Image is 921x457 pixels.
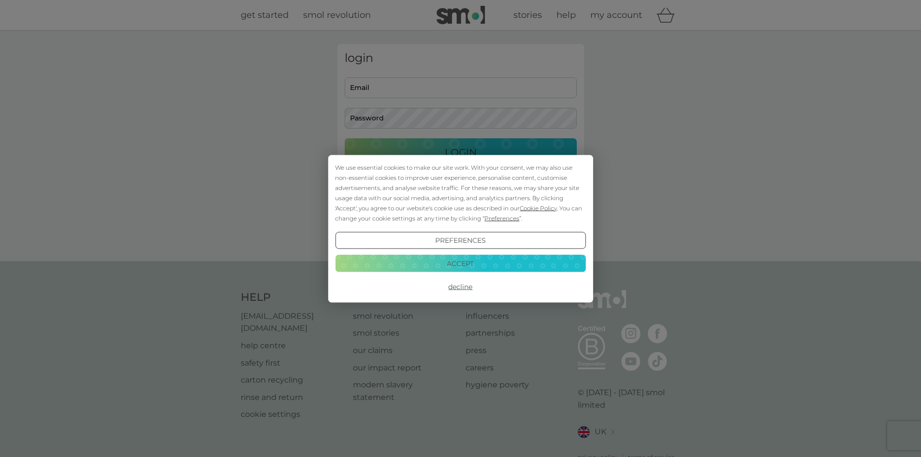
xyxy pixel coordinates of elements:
[520,204,557,211] span: Cookie Policy
[335,278,585,295] button: Decline
[335,162,585,223] div: We use essential cookies to make our site work. With your consent, we may also use non-essential ...
[335,255,585,272] button: Accept
[335,232,585,249] button: Preferences
[484,214,519,221] span: Preferences
[328,155,593,302] div: Cookie Consent Prompt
